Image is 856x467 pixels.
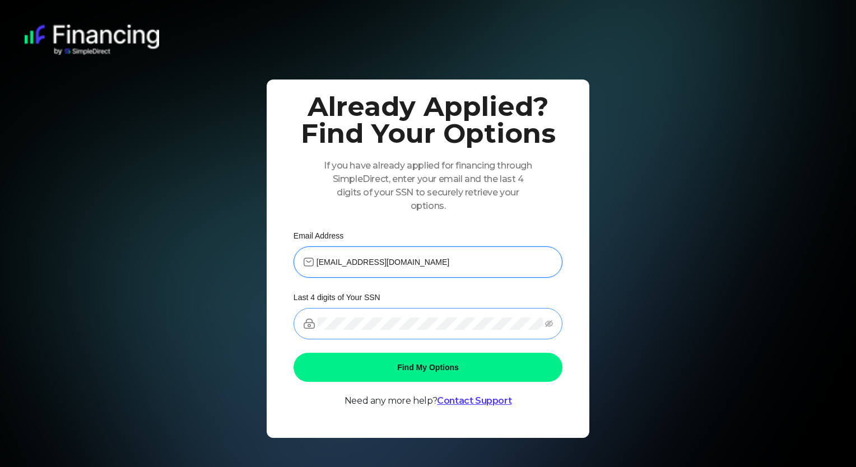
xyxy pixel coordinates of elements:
[294,93,562,147] h1: Already Applied? Find Your Options
[294,353,562,382] button: Find My Options
[294,395,562,407] p: Need any more help?
[437,395,511,406] a: Contact Support
[320,159,536,213] p: If you have already applied for financing through SimpleDirect, enter your email and the last 4 d...
[294,230,351,242] label: Email Address
[294,291,388,303] label: Last 4 digits of Your SSN
[545,320,553,328] span: eye-invisible
[317,256,553,268] input: Enter email address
